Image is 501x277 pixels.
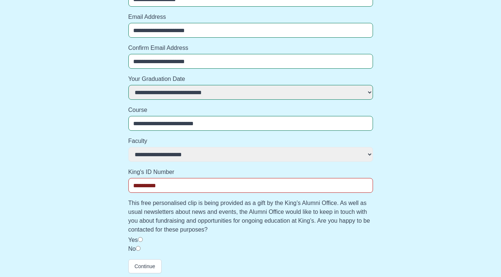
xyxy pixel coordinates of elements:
label: Email Address [128,13,373,21]
label: Course [128,106,373,114]
label: Faculty [128,137,373,146]
label: Your Graduation Date [128,75,373,83]
label: No [128,246,136,252]
button: Continue [128,259,162,273]
label: This free personalised clip is being provided as a gift by the King’s Alumni Office. As well as u... [128,199,373,234]
label: King's ID Number [128,168,373,177]
label: Yes [128,237,138,243]
label: Confirm Email Address [128,44,373,52]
